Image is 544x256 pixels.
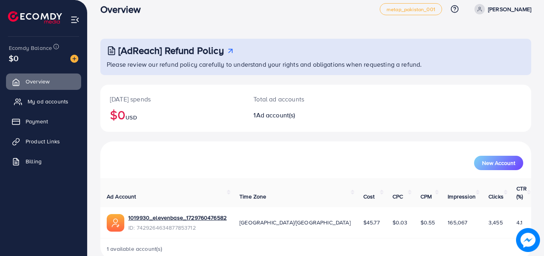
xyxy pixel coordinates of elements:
[6,93,81,109] a: My ad accounts
[6,153,81,169] a: Billing
[26,137,60,145] span: Product Links
[253,111,342,119] h2: 1
[488,192,504,200] span: Clicks
[107,60,526,69] p: Please review our refund policy carefully to understand your rights and obligations when requesti...
[380,3,442,15] a: metap_pakistan_001
[128,214,227,222] a: 1019930_elevenbase_1729760476582
[448,218,467,226] span: 165,067
[239,218,351,226] span: [GEOGRAPHIC_DATA]/[GEOGRAPHIC_DATA]
[28,97,68,105] span: My ad accounts
[118,45,224,56] h3: [AdReach] Refund Policy
[516,228,540,252] img: image
[26,117,48,125] span: Payment
[256,111,295,119] span: Ad account(s)
[363,192,375,200] span: Cost
[393,218,408,226] span: $0.03
[448,192,476,200] span: Impression
[474,156,523,170] button: New Account
[9,52,18,64] span: $0
[110,107,234,122] h2: $0
[26,77,50,85] span: Overview
[70,15,80,24] img: menu
[70,55,78,63] img: image
[482,160,515,166] span: New Account
[6,113,81,129] a: Payment
[6,73,81,89] a: Overview
[6,133,81,149] a: Product Links
[107,192,136,200] span: Ad Account
[239,192,266,200] span: Time Zone
[420,192,432,200] span: CPM
[471,4,531,14] a: [PERSON_NAME]
[253,94,342,104] p: Total ad accounts
[516,185,527,200] span: CTR (%)
[126,113,137,121] span: USD
[488,218,503,226] span: 3,455
[100,4,147,15] h3: Overview
[387,7,435,12] span: metap_pakistan_001
[107,245,163,253] span: 1 available account(s)
[9,44,52,52] span: Ecomdy Balance
[128,224,227,232] span: ID: 7429264634877853712
[110,94,234,104] p: [DATE] spends
[393,192,403,200] span: CPC
[8,11,62,24] img: logo
[488,4,531,14] p: [PERSON_NAME]
[107,214,124,232] img: ic-ads-acc.e4c84228.svg
[516,218,522,226] span: 4.1
[363,218,380,226] span: $45.77
[420,218,435,226] span: $0.55
[26,157,42,165] span: Billing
